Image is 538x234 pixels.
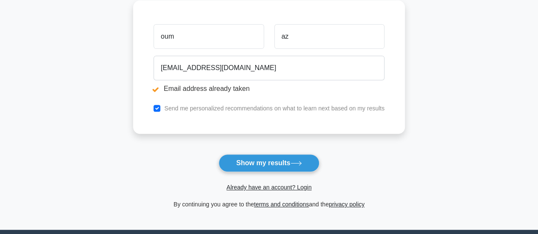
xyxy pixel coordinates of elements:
[154,24,264,49] input: First name
[219,154,319,172] button: Show my results
[226,184,311,191] a: Already have an account? Login
[254,201,309,208] a: terms and conditions
[154,56,384,80] input: Email
[128,199,410,209] div: By continuing you agree to the and the
[164,105,384,112] label: Send me personalized recommendations on what to learn next based on my results
[154,84,384,94] li: Email address already taken
[329,201,364,208] a: privacy policy
[274,24,384,49] input: Last name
